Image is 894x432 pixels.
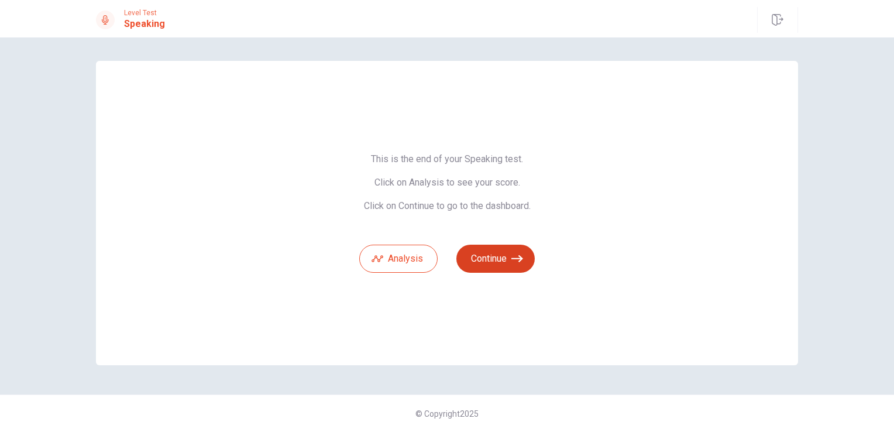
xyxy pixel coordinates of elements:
[456,245,535,273] button: Continue
[359,153,535,212] span: This is the end of your Speaking test. Click on Analysis to see your score. Click on Continue to ...
[124,17,165,31] h1: Speaking
[359,245,438,273] button: Analysis
[124,9,165,17] span: Level Test
[415,409,479,419] span: © Copyright 2025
